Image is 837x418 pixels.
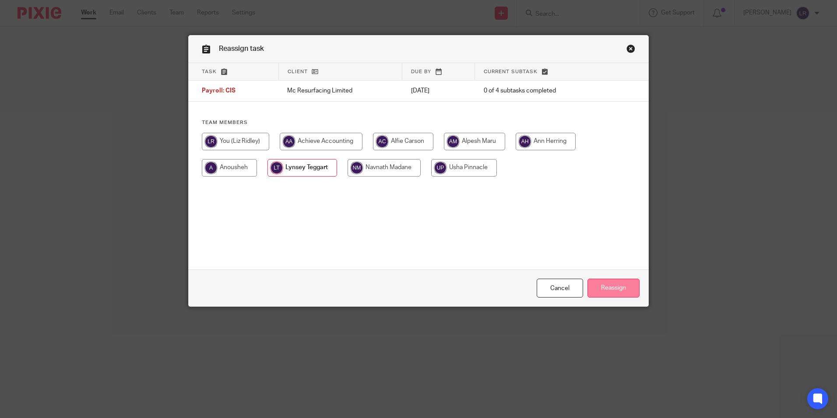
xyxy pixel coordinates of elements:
[484,69,538,74] span: Current subtask
[587,279,640,298] input: Reassign
[287,86,394,95] p: Mc Resurfacing Limited
[219,45,264,52] span: Reassign task
[626,44,635,56] a: Close this dialog window
[537,279,583,298] a: Close this dialog window
[202,119,635,126] h4: Team members
[202,88,236,94] span: Payroll: CIS
[475,81,609,102] td: 0 of 4 subtasks completed
[288,69,308,74] span: Client
[202,69,217,74] span: Task
[411,69,431,74] span: Due by
[411,86,466,95] p: [DATE]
